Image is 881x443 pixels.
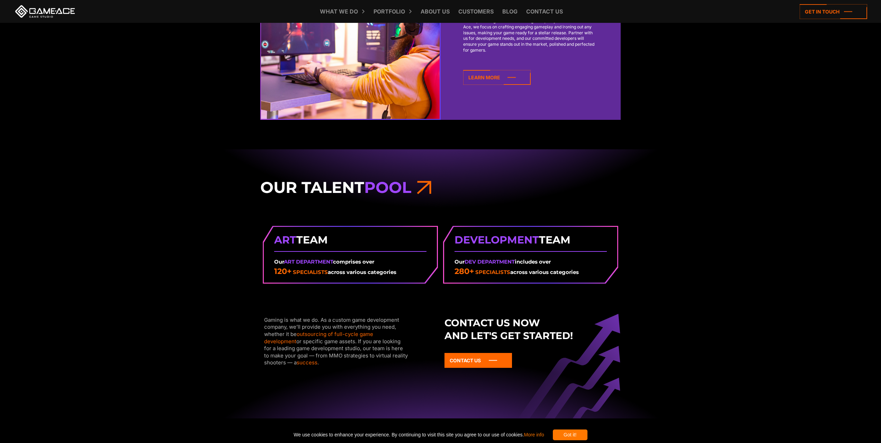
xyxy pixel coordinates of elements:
span: Art [274,233,296,246]
em: 120+ [274,266,291,276]
h3: Our Talent [260,178,621,197]
a: success [297,359,317,366]
strong: Team [274,232,426,248]
a: Learn More [463,70,531,85]
span: specialists [293,269,328,275]
a: Contact Us [444,353,512,368]
span: Art Department [284,258,333,265]
span: Pool [364,178,411,197]
em: 280+ [455,266,474,276]
div: across various categories [455,258,607,277]
span: We use cookies to enhance your experience. By continuing to visit this site you agree to our use ... [294,429,544,440]
a: More info [524,432,544,437]
a: Get in touch [800,4,867,19]
p: Our includes over [455,258,607,266]
p: Our comprises over [274,258,426,266]
p: Our skilled developers excel in taking your game from concept to launch, ensuring it embodies the... [463,12,598,53]
span: Development [455,233,539,246]
strong: Team [455,232,607,248]
span: specialists [475,269,510,275]
div: across various categories [274,258,426,277]
strong: Contact us now and let's get started! [444,317,617,343]
a: outsourcing of full-cycle game development [264,331,373,345]
div: Got it! [553,429,587,440]
div: Gaming is what we do. As a custom game development company, we’ll provide you with everything you... [264,317,409,366]
span: Dev Department [465,258,515,265]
